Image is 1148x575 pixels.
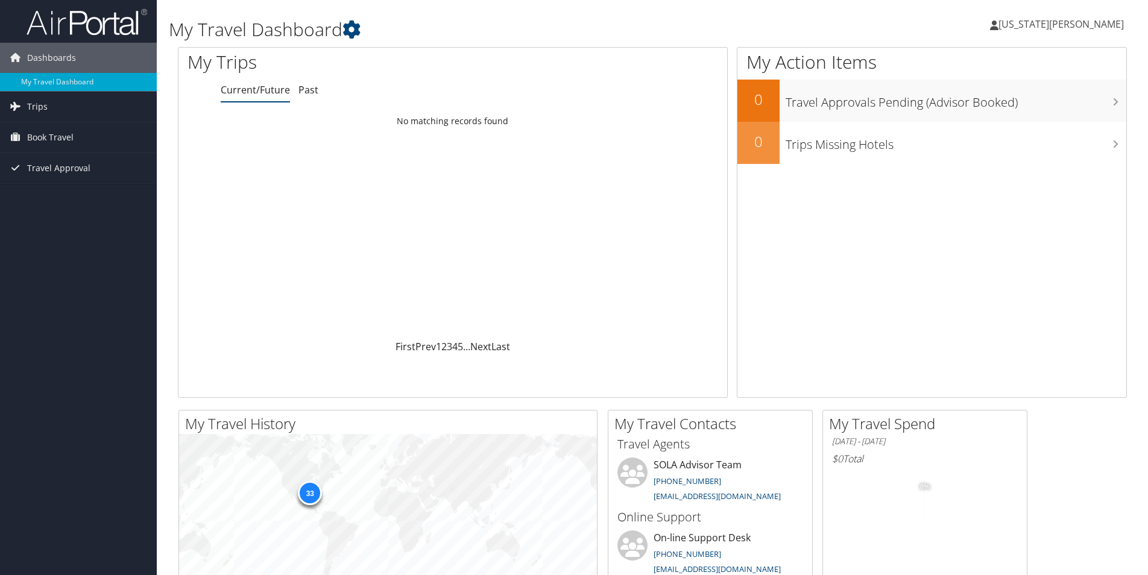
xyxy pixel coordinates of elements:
span: Travel Approval [27,153,90,183]
h1: My Trips [188,49,490,75]
h2: My Travel History [185,413,597,434]
a: [EMAIL_ADDRESS][DOMAIN_NAME] [654,491,781,501]
a: 0Travel Approvals Pending (Advisor Booked) [737,80,1126,122]
h3: Travel Approvals Pending (Advisor Booked) [786,88,1126,111]
a: Last [491,340,510,353]
a: [US_STATE][PERSON_NAME] [990,6,1136,42]
a: 5 [458,340,463,353]
span: Trips [27,92,48,122]
span: Book Travel [27,122,74,152]
a: Prev [415,340,436,353]
h2: 0 [737,131,780,152]
a: 3 [447,340,452,353]
a: [PHONE_NUMBER] [654,548,721,559]
a: First [396,340,415,353]
span: Dashboards [27,43,76,73]
a: 2 [441,340,447,353]
a: [EMAIL_ADDRESS][DOMAIN_NAME] [654,564,781,574]
a: [PHONE_NUMBER] [654,476,721,486]
h2: My Travel Spend [829,413,1027,434]
h3: Trips Missing Hotels [786,130,1126,153]
a: Current/Future [221,83,290,96]
h2: My Travel Contacts [614,413,812,434]
a: Next [470,340,491,353]
td: No matching records found [178,110,727,132]
span: $0 [832,452,843,465]
h1: My Action Items [737,49,1126,75]
a: 0Trips Missing Hotels [737,122,1126,164]
span: … [463,340,470,353]
tspan: 0% [920,483,930,491]
h3: Travel Agents [617,436,803,453]
h1: My Travel Dashboard [169,17,813,42]
span: [US_STATE][PERSON_NAME] [998,17,1124,31]
a: 1 [436,340,441,353]
a: Past [298,83,318,96]
li: SOLA Advisor Team [611,457,809,507]
h3: Online Support [617,509,803,526]
h6: [DATE] - [DATE] [832,436,1018,447]
div: 33 [298,481,322,505]
img: airportal-logo.png [27,8,147,36]
h2: 0 [737,89,780,110]
h6: Total [832,452,1018,465]
a: 4 [452,340,458,353]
